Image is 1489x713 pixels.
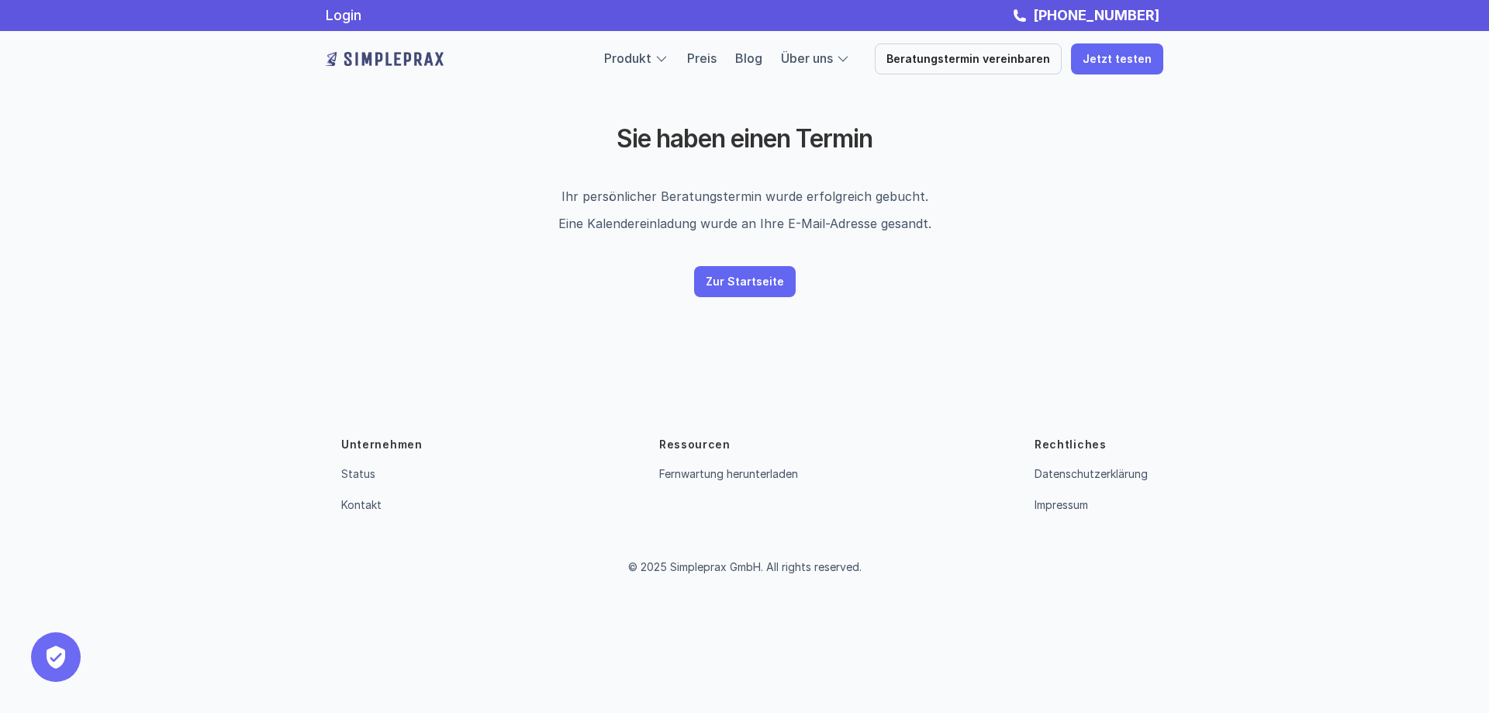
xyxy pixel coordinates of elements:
[1029,7,1163,23] a: [PHONE_NUMBER]
[781,50,833,66] a: Über uns
[1033,7,1159,23] strong: [PHONE_NUMBER]
[604,50,651,66] a: Produkt
[886,53,1050,66] p: Beratungstermin vereinbaren
[1071,43,1163,74] a: Jetzt testen
[659,437,731,452] p: Ressourcen
[1035,498,1088,511] a: Impressum
[1083,53,1152,66] p: Jetzt testen
[659,467,798,480] a: Fernwartung herunterladen
[706,275,784,289] p: Zur Startseite
[694,266,796,297] a: Zur Startseite
[326,7,361,23] a: Login
[341,437,423,452] p: Unternehmen
[1035,467,1148,480] a: Datenschutzerklärung
[507,185,982,208] p: Ihr persönlicher Beratungstermin wurde erfolgreich gebucht.
[341,467,375,480] a: Status
[735,50,762,66] a: Blog
[875,43,1062,74] a: Beratungstermin vereinbaren
[687,50,717,66] a: Preis
[477,124,1012,154] h2: Sie haben einen Termin
[341,498,382,511] a: Kontakt
[628,561,862,574] p: © 2025 Simpleprax GmbH. All rights reserved.
[1035,437,1107,452] p: Rechtliches
[507,212,982,235] p: Eine Kalendereinladung wurde an Ihre E-Mail-Adresse gesandt.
